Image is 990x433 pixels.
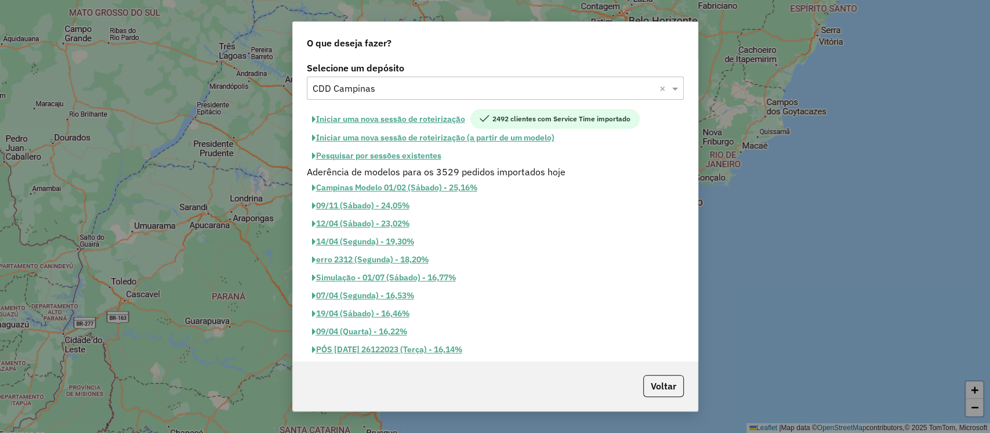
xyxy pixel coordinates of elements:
[659,81,669,95] span: Clear all
[307,323,412,341] button: 09/04 (Quarta) - 16,22%
[307,359,412,377] button: 16/04 (Quarta) - 13,61%
[307,233,419,251] button: 14/04 (Segunda) - 19,30%
[307,179,483,197] button: Campinas Modelo 01/02 (Sábado) - 25,16%
[300,165,691,179] div: Aderência de modelos para os 3529 pedidos importados hoje
[470,109,640,129] span: 2492 clientes com Service Time importado
[307,215,415,233] button: 12/04 (Sábado) - 23,02%
[307,36,391,50] span: O que deseja fazer?
[307,109,470,129] button: Iniciar uma nova sessão de roteirização
[307,129,560,147] button: Iniciar uma nova sessão de roteirização (a partir de um modelo)
[307,61,684,75] label: Selecione um depósito
[643,375,684,397] button: Voltar
[307,341,467,359] button: PÓS [DATE] 26122023 (Terça) - 16,14%
[307,147,447,165] button: Pesquisar por sessões existentes
[307,269,461,287] button: Simulação - 01/07 (Sábado) - 16,77%
[307,197,415,215] button: 09/11 (Sábado) - 24,05%
[307,287,419,305] button: 07/04 (Segunda) - 16,53%
[307,305,415,323] button: 19/04 (Sábado) - 16,46%
[307,251,434,269] button: erro 2312 (Segunda) - 18,20%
